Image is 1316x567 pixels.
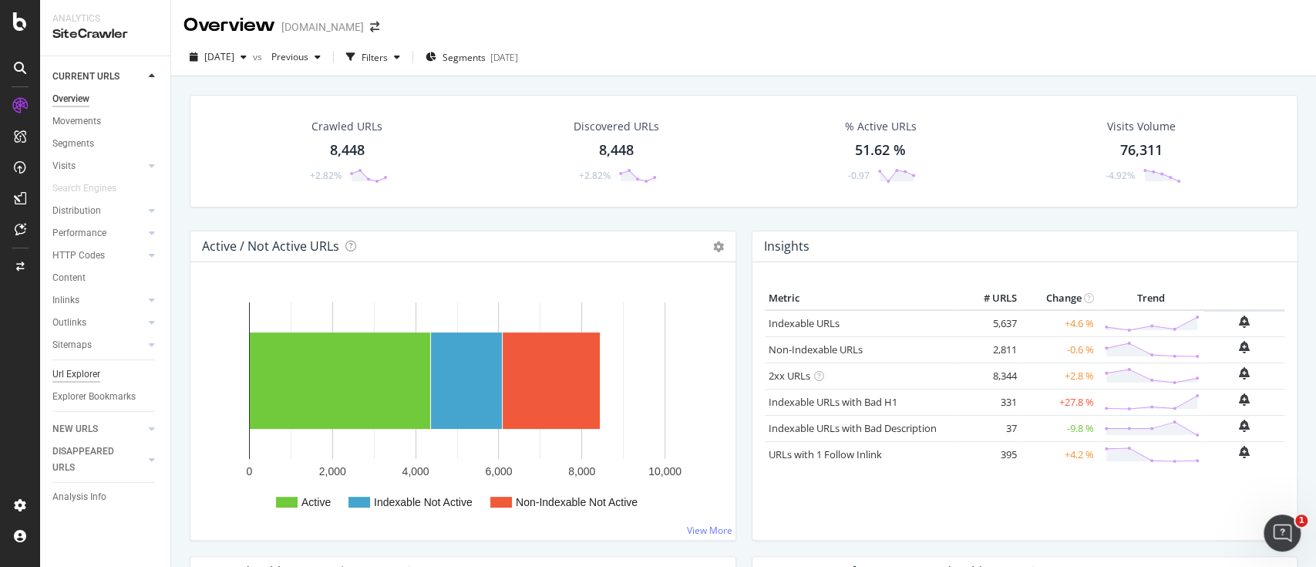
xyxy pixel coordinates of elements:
div: Content [52,270,86,286]
div: Overview [183,12,275,39]
div: Filters [362,51,388,64]
div: [DATE] [490,51,518,64]
td: 8,344 [959,363,1021,389]
td: 331 [959,389,1021,415]
a: Analysis Info [52,489,160,505]
div: Discovered URLs [574,119,659,134]
div: -4.92% [1106,169,1135,182]
h4: Active / Not Active URLs [202,236,339,257]
div: Movements [52,113,101,130]
div: HTTP Codes [52,248,105,264]
span: 2025 Aug. 8th [204,50,234,63]
a: Search Engines [52,181,132,197]
a: View More [687,524,732,537]
div: Analysis Info [52,489,106,505]
a: URLs with 1 Follow Inlink [769,447,882,461]
th: Change [1021,287,1098,310]
th: Metric [765,287,959,310]
a: CURRENT URLS [52,69,144,85]
a: Distribution [52,203,144,219]
text: 4,000 [402,465,429,478]
div: Sitemaps [52,337,92,353]
td: 395 [959,441,1021,467]
div: bell-plus [1239,316,1250,328]
button: Filters [340,45,406,69]
div: -0.97 [848,169,870,182]
td: 5,637 [959,310,1021,337]
a: Explorer Bookmarks [52,389,160,405]
button: [DATE] [183,45,253,69]
div: CURRENT URLS [52,69,119,85]
div: SiteCrawler [52,25,158,43]
a: Performance [52,225,144,241]
a: Sitemaps [52,337,144,353]
span: Segments [443,51,486,64]
a: Indexable URLs [769,316,840,330]
div: NEW URLS [52,421,98,437]
a: Movements [52,113,160,130]
div: DISAPPEARED URLS [52,444,130,476]
a: Outlinks [52,315,144,331]
svg: A chart. [203,287,723,528]
text: Non-Indexable Not Active [516,496,638,508]
text: 10,000 [648,465,682,478]
text: Indexable Not Active [374,496,473,508]
div: 8,448 [330,140,365,160]
text: 0 [247,465,253,478]
div: Explorer Bookmarks [52,389,136,405]
div: Crawled URLs [311,119,382,134]
div: Overview [52,91,89,107]
div: +2.82% [579,169,611,182]
div: Inlinks [52,292,79,309]
div: bell-plus [1239,446,1250,458]
text: Active [301,496,331,508]
div: Search Engines [52,181,116,197]
div: Url Explorer [52,366,100,383]
span: 1 [1295,515,1308,527]
div: bell-plus [1239,341,1250,353]
td: 2,811 [959,336,1021,363]
a: Visits [52,158,144,174]
a: NEW URLS [52,421,144,437]
div: Analytics [52,12,158,25]
div: [DOMAIN_NAME] [281,19,364,35]
div: Visits [52,158,76,174]
div: Performance [52,225,106,241]
div: bell-plus [1239,393,1250,406]
div: 8,448 [599,140,634,160]
td: +2.8 % [1021,363,1098,389]
td: 37 [959,415,1021,441]
span: vs [253,50,265,63]
a: Overview [52,91,160,107]
div: 76,311 [1120,140,1163,160]
div: Outlinks [52,315,86,331]
h4: Insights [764,236,809,257]
a: DISAPPEARED URLS [52,444,144,476]
a: Inlinks [52,292,144,309]
div: Visits Volume [1107,119,1176,134]
td: +27.8 % [1021,389,1098,415]
a: Indexable URLs with Bad H1 [769,395,897,409]
iframe: Intercom live chat [1264,515,1301,552]
div: Distribution [52,203,101,219]
div: bell-plus [1239,367,1250,380]
a: Indexable URLs with Bad Description [769,421,937,435]
a: Url Explorer [52,366,160,383]
div: Segments [52,136,94,152]
th: # URLS [959,287,1021,310]
button: Segments[DATE] [419,45,524,69]
div: arrow-right-arrow-left [370,22,379,32]
a: Non-Indexable URLs [769,343,863,356]
a: Content [52,270,160,286]
a: 2xx URLs [769,369,810,383]
button: Previous [265,45,327,69]
i: Options [713,241,724,252]
text: 6,000 [485,465,512,478]
a: HTTP Codes [52,248,144,264]
td: +4.6 % [1021,310,1098,337]
text: 8,000 [568,465,595,478]
th: Trend [1098,287,1203,310]
td: -0.6 % [1021,336,1098,363]
div: bell-plus [1239,420,1250,432]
